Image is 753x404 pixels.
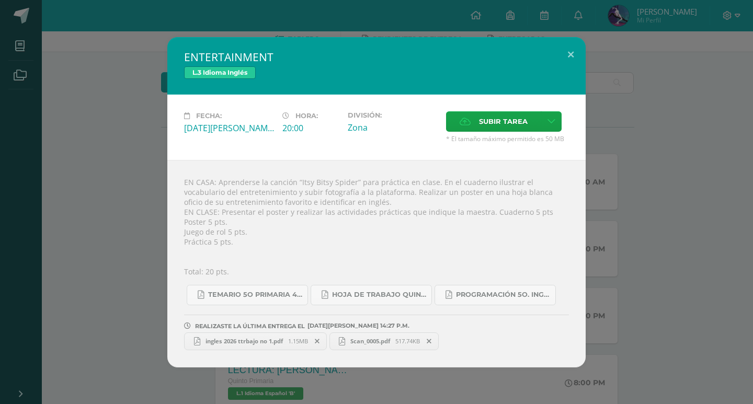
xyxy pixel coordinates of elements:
span: Subir tarea [479,112,528,131]
span: Remover entrega [420,336,438,347]
span: ingles 2026 ttrbajo no 1.pdf [200,337,288,345]
div: 20:00 [282,122,339,134]
a: ingles 2026 ttrbajo no 1.pdf 1.15MB [184,332,327,350]
span: Programación 5o. Inglés B.pdf [456,291,550,299]
a: Temario 5o primaria 4-2025.pdf [187,285,308,305]
div: EN CASA: Aprenderse la canción “Itsy Bitsy Spider” para práctica en clase. En el cuaderno ilustra... [167,160,586,367]
div: Zona [348,122,438,133]
span: 517.74KB [395,337,420,345]
div: [DATE][PERSON_NAME] [184,122,274,134]
span: * El tamaño máximo permitido es 50 MB [446,134,569,143]
span: REALIZASTE LA ÚLTIMA ENTREGA EL [195,322,305,330]
a: Programación 5o. Inglés B.pdf [435,285,556,305]
a: Scan_0005.pdf 517.74KB [329,332,439,350]
span: Temario 5o primaria 4-2025.pdf [208,291,302,299]
span: 1.15MB [288,337,308,345]
span: Hora: [295,112,318,120]
span: Scan_0005.pdf [345,337,395,345]
span: Hoja de trabajo QUINTO1.pdf [332,291,426,299]
button: Close (Esc) [556,37,586,73]
h2: ENTERTAINMENT [184,50,569,64]
span: Remover entrega [309,336,326,347]
a: Hoja de trabajo QUINTO1.pdf [311,285,432,305]
span: Fecha: [196,112,222,120]
span: L.3 Idioma Inglés [184,66,256,79]
label: División: [348,111,438,119]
